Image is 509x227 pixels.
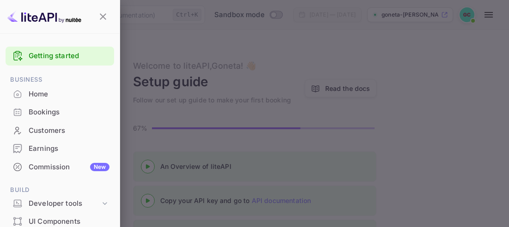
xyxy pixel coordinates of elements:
[6,85,114,103] div: Home
[6,196,114,212] div: Developer tools
[6,158,114,175] a: CommissionNew
[6,47,114,66] div: Getting started
[29,143,109,154] div: Earnings
[29,198,100,209] div: Developer tools
[29,162,109,173] div: Commission
[6,122,114,139] a: Customers
[6,158,114,176] div: CommissionNew
[29,89,109,100] div: Home
[6,140,114,157] a: Earnings
[6,185,114,195] span: Build
[6,122,114,140] div: Customers
[6,103,114,121] div: Bookings
[29,107,109,118] div: Bookings
[6,103,114,120] a: Bookings
[6,75,114,85] span: Business
[29,216,109,227] div: UI Components
[6,140,114,158] div: Earnings
[29,125,109,136] div: Customers
[6,85,114,102] a: Home
[7,9,81,24] img: LiteAPI logo
[90,163,109,171] div: New
[29,51,109,61] a: Getting started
